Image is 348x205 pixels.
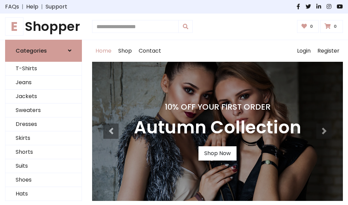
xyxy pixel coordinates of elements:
[5,76,82,90] a: Jeans
[5,187,82,201] a: Hats
[5,159,82,173] a: Suits
[19,3,26,11] span: |
[134,117,301,138] h3: Autumn Collection
[5,104,82,117] a: Sweaters
[135,40,164,62] a: Contact
[297,20,319,33] a: 0
[332,23,338,30] span: 0
[5,62,82,76] a: T-Shirts
[5,3,19,11] a: FAQs
[294,40,314,62] a: Login
[5,131,82,145] a: Skirts
[5,19,82,34] a: EShopper
[308,23,315,30] span: 0
[5,90,82,104] a: Jackets
[198,146,237,161] a: Shop Now
[5,173,82,187] a: Shoes
[38,3,46,11] span: |
[16,48,47,54] h6: Categories
[115,40,135,62] a: Shop
[320,20,343,33] a: 0
[5,17,23,36] span: E
[314,40,343,62] a: Register
[5,145,82,159] a: Shorts
[46,3,67,11] a: Support
[5,19,82,34] h1: Shopper
[26,3,38,11] a: Help
[5,117,82,131] a: Dresses
[92,40,115,62] a: Home
[5,40,82,62] a: Categories
[134,102,301,112] h4: 10% Off Your First Order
